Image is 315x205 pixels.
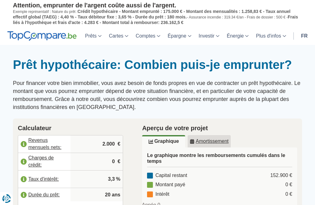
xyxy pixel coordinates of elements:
h2: Aperçu de votre projet [142,123,297,133]
label: Taux d'intérêt: [18,172,70,186]
span: € [118,141,120,148]
h2: Calculateur [18,123,123,133]
span: % [116,176,120,183]
img: TopCompare [7,31,77,41]
a: Plus d'infos [252,27,289,45]
u: Amortissement [190,139,229,144]
a: Épargne [164,27,195,45]
div: Intérêt [147,191,169,198]
input: | [73,153,120,170]
div: 0 € [285,181,292,188]
span: Frais liés à l'hypothèque et frais d'acte : 4.283 € - Montant total à rembourser: 236.162,5 € [13,14,298,25]
span: ans [112,191,121,199]
u: Graphique [149,139,179,144]
p: Pour financer votre bien immobilier, vous avez besoin de fonds propres en vue de contracter un pr... [13,79,302,111]
span: € [118,158,120,165]
a: Investir [195,27,223,45]
a: Prêts [82,27,105,45]
label: Durée du prêt: [18,188,70,202]
input: | [73,136,120,152]
div: Montant payé [147,181,185,188]
h3: Le graphique montre les remboursements cumulés dans le temps [147,152,292,167]
div: 152.900 € [270,172,292,179]
div: 0 € [285,191,292,198]
input: | [73,171,120,187]
p: Attention, emprunter de l'argent coûte aussi de l'argent. [13,2,302,9]
a: Cartes [105,27,132,45]
p: Exemple représentatif : Nature du prêt : - Assurance incendie : 319.34 €/an - Frais de dossier : ... [13,9,302,25]
h1: Prêt hypothécaire: Combien puis-je emprunter? [13,57,302,72]
a: Comptes [132,27,164,45]
a: fr [297,27,311,45]
div: Capital restant [147,172,187,179]
a: Énergie [223,27,252,45]
span: Crédit hypothécaire - Montant emprunté : 175.000 € - Montant des mensualités : 1.258,83 € - Taux ... [13,9,290,19]
label: Revenus mensuels nets: [18,137,70,151]
label: Charges de crédit: [18,155,70,168]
